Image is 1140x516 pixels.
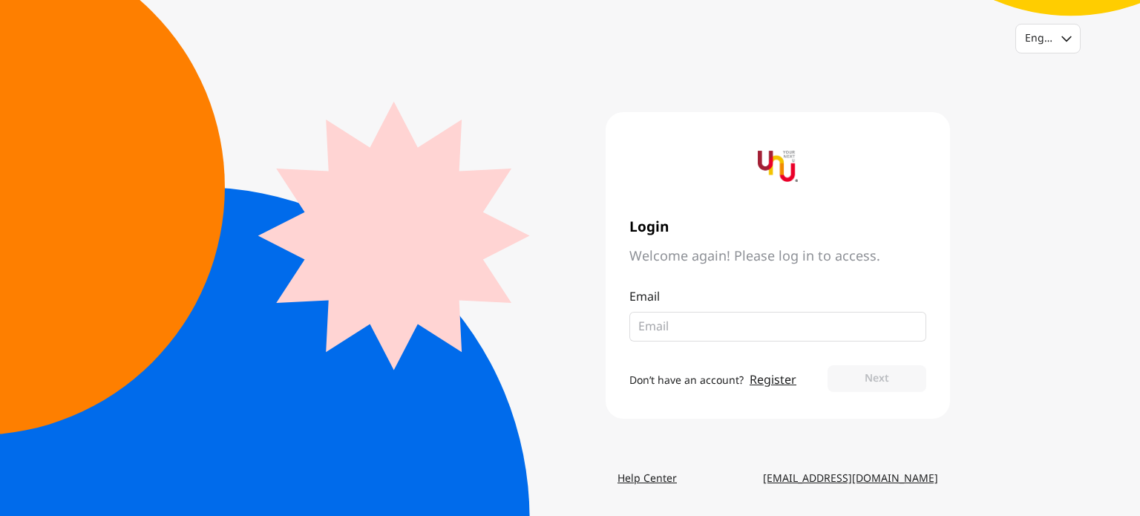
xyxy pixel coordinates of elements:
[629,288,926,306] p: Email
[638,318,905,336] input: Email
[629,373,744,388] span: Don’t have an account?
[828,365,926,392] button: Next
[751,466,950,492] a: [EMAIL_ADDRESS][DOMAIN_NAME]
[629,248,926,266] span: Welcome again! Please log in to access.
[758,146,798,186] img: yournextu-logo-vertical-compact-v2.png
[629,219,926,236] span: Login
[750,371,796,389] a: Register
[1025,31,1052,46] div: English
[606,466,689,492] a: Help Center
